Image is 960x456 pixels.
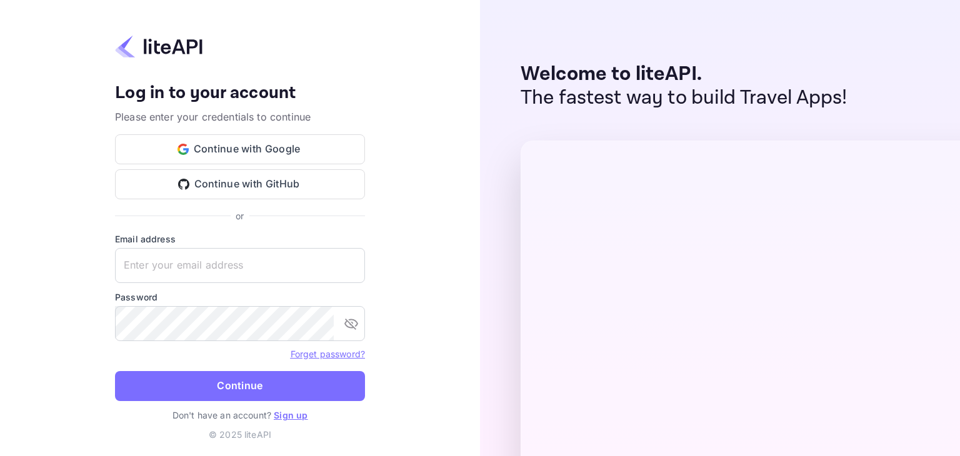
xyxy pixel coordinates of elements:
[115,371,365,401] button: Continue
[115,290,365,304] label: Password
[274,410,307,420] a: Sign up
[115,82,365,104] h4: Log in to your account
[115,248,365,283] input: Enter your email address
[115,409,365,422] p: Don't have an account?
[521,86,847,110] p: The fastest way to build Travel Apps!
[291,349,365,359] a: Forget password?
[115,232,365,245] label: Email address
[115,134,365,164] button: Continue with Google
[209,428,271,441] p: © 2025 liteAPI
[115,34,202,59] img: liteapi
[115,109,365,124] p: Please enter your credentials to continue
[521,62,847,86] p: Welcome to liteAPI.
[291,347,365,360] a: Forget password?
[339,311,364,336] button: toggle password visibility
[115,169,365,199] button: Continue with GitHub
[236,209,244,222] p: or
